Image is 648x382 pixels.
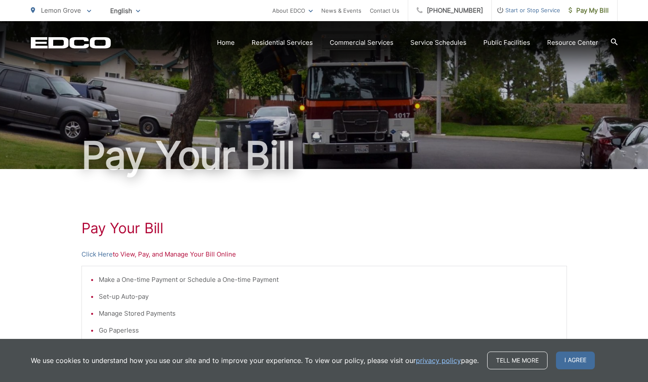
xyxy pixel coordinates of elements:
span: I agree [556,352,595,369]
a: About EDCO [272,5,313,16]
span: Lemon Grove [41,6,81,14]
li: Make a One-time Payment or Schedule a One-time Payment [99,275,558,285]
p: We use cookies to understand how you use our site and to improve your experience. To view our pol... [31,355,479,366]
a: Commercial Services [330,38,393,48]
span: English [104,3,146,18]
a: EDCD logo. Return to the homepage. [31,37,111,49]
li: Manage Stored Payments [99,308,558,319]
a: privacy policy [416,355,461,366]
li: Go Paperless [99,325,558,336]
a: Service Schedules [410,38,466,48]
a: Public Facilities [483,38,530,48]
a: Residential Services [252,38,313,48]
li: Set-up Auto-pay [99,292,558,302]
h1: Pay Your Bill [81,220,567,237]
span: Pay My Bill [569,5,609,16]
a: Home [217,38,235,48]
a: Tell me more [487,352,548,369]
a: News & Events [321,5,361,16]
a: Resource Center [547,38,598,48]
p: to View, Pay, and Manage Your Bill Online [81,249,567,259]
a: Click Here [81,249,113,259]
a: Contact Us [370,5,399,16]
h1: Pay Your Bill [31,134,618,177]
